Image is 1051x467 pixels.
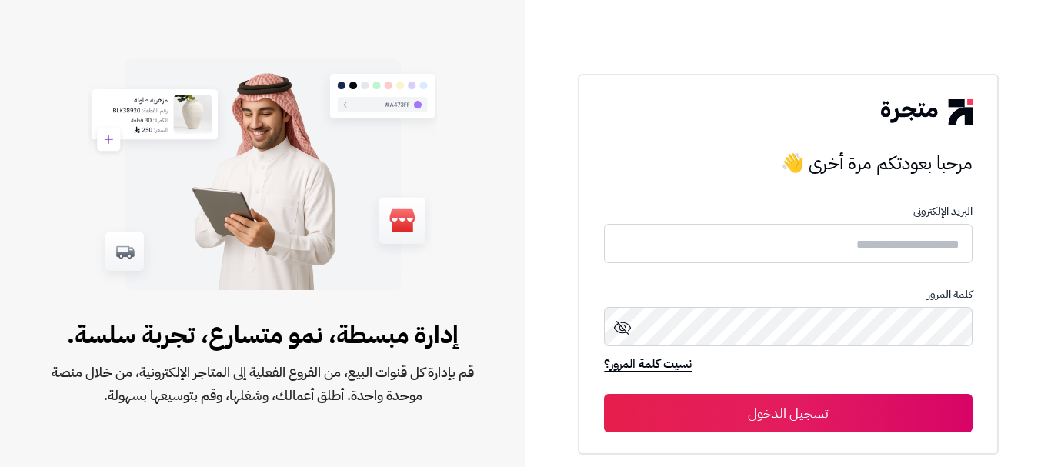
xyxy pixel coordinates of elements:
[604,355,692,376] a: نسيت كلمة المرور؟
[49,316,476,353] span: إدارة مبسطة، نمو متسارع، تجربة سلسة.
[881,99,972,124] img: logo-2.png
[604,205,972,218] p: البريد الإلكترونى
[604,394,972,432] button: تسجيل الدخول
[604,289,972,301] p: كلمة المرور
[604,148,972,178] h3: مرحبا بعودتكم مرة أخرى 👋
[49,361,476,407] span: قم بإدارة كل قنوات البيع، من الفروع الفعلية إلى المتاجر الإلكترونية، من خلال منصة موحدة واحدة. أط...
